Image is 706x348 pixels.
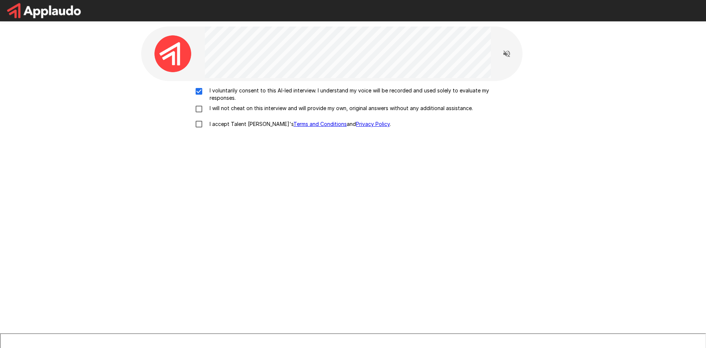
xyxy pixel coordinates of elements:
img: applaudo_avatar.png [154,35,191,72]
button: Read questions aloud [499,46,514,61]
a: Privacy Policy [356,121,390,127]
p: I voluntarily consent to this AI-led interview. I understand my voice will be recorded and used s... [207,87,515,102]
a: Terms and Conditions [293,121,347,127]
p: I will not cheat on this interview and will provide my own, original answers without any addition... [207,105,473,112]
p: I accept Talent [PERSON_NAME]'s and . [207,120,391,128]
